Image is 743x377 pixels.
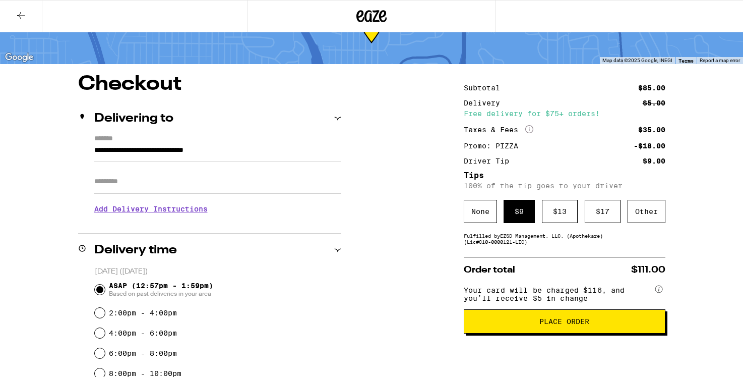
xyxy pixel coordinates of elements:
p: [DATE] ([DATE]) [95,267,341,277]
span: ASAP (12:57pm - 1:59pm) [109,282,213,298]
img: Google [3,51,36,64]
label: 6:00pm - 8:00pm [109,349,177,357]
label: 4:00pm - 6:00pm [109,329,177,337]
h2: Delivering to [94,113,173,125]
label: 2:00pm - 4:00pm [109,309,177,317]
h5: Tips [464,172,665,180]
div: $ 17 [585,200,621,223]
span: $111.00 [631,265,665,275]
div: $ 13 [542,200,578,223]
p: 100% of the tip goes to your driver [464,182,665,190]
div: Other [628,200,665,223]
div: $35.00 [638,126,665,133]
div: $ 9 [504,200,535,223]
div: Subtotal [464,84,507,91]
p: We'll contact you at when we arrive [94,221,341,229]
div: Taxes & Fees [464,125,533,134]
a: Terms [678,58,694,64]
div: Promo: PIZZA [464,142,525,149]
h1: Checkout [78,74,341,94]
span: Your card will be charged $116, and you’ll receive $5 in change [464,283,653,302]
a: Open this area in Google Maps (opens a new window) [3,51,36,64]
div: $9.00 [643,157,665,165]
div: -$18.00 [634,142,665,149]
div: $5.00 [643,99,665,106]
button: Place Order [464,309,665,334]
h3: Add Delivery Instructions [94,197,341,221]
div: Free delivery for $75+ orders! [464,110,665,117]
h2: Delivery time [94,244,177,256]
a: Report a map error [700,58,740,63]
span: Map data ©2025 Google, INEGI [602,58,672,63]
div: None [464,200,497,223]
span: Place Order [539,318,589,325]
span: Based on past deliveries in your area [109,290,213,298]
div: Driver Tip [464,157,516,165]
span: Order total [464,265,515,275]
div: $85.00 [638,84,665,91]
div: Fulfilled by EZSD Management, LLC. (Apothekare) (Lic# C10-0000121-LIC ) [464,233,665,245]
div: Delivery [464,99,507,106]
